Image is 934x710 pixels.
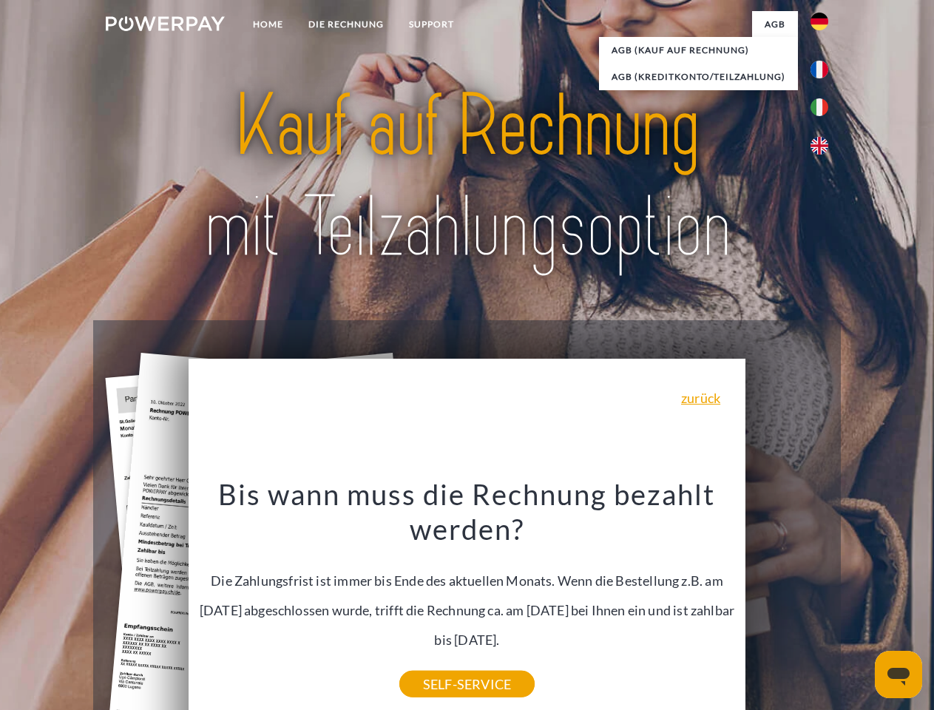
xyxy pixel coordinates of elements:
[599,37,798,64] a: AGB (Kauf auf Rechnung)
[106,16,225,31] img: logo-powerpay-white.svg
[399,671,535,697] a: SELF-SERVICE
[811,13,828,30] img: de
[296,11,396,38] a: DIE RECHNUNG
[875,651,922,698] iframe: Schaltfläche zum Öffnen des Messaging-Fensters
[197,476,737,547] h3: Bis wann muss die Rechnung bezahlt werden?
[681,391,720,405] a: zurück
[197,476,737,684] div: Die Zahlungsfrist ist immer bis Ende des aktuellen Monats. Wenn die Bestellung z.B. am [DATE] abg...
[396,11,467,38] a: SUPPORT
[752,11,798,38] a: agb
[811,137,828,155] img: en
[811,98,828,116] img: it
[240,11,296,38] a: Home
[599,64,798,90] a: AGB (Kreditkonto/Teilzahlung)
[811,61,828,78] img: fr
[141,71,793,283] img: title-powerpay_de.svg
